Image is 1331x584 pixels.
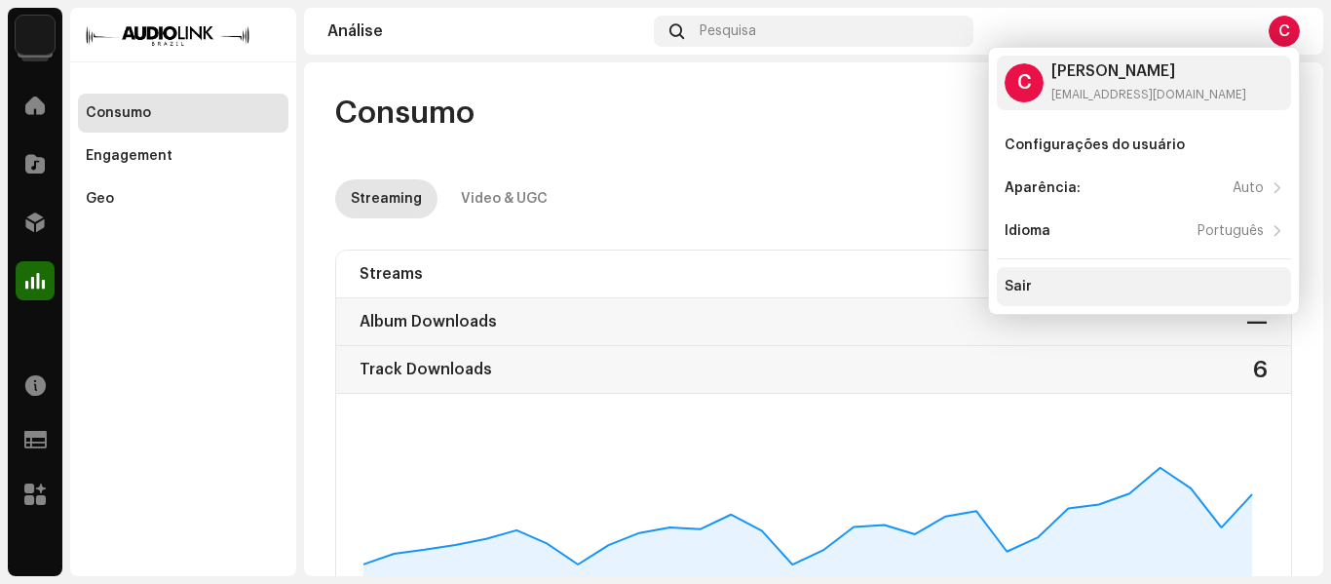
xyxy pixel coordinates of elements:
[997,212,1291,251] re-m-nav-item: Idioma
[1051,87,1246,102] div: [EMAIL_ADDRESS][DOMAIN_NAME]
[86,148,172,164] div: Engagement
[16,16,55,55] img: 730b9dfe-18b5-4111-b483-f30b0c182d82
[78,94,288,133] re-m-nav-item: Consumo
[351,179,422,218] div: Streaming
[335,94,475,133] span: Consumo
[1198,223,1264,239] div: Português
[1005,137,1185,153] div: Configurações do usuário
[360,258,423,290] div: Streams
[1233,180,1264,196] div: Auto
[1005,180,1081,196] div: Aparência:
[1005,279,1032,294] div: Sair
[1005,63,1044,102] div: C
[997,267,1291,306] re-m-nav-item: Sair
[86,191,114,207] div: Geo
[700,23,756,39] span: Pesquisa
[327,23,646,39] div: Análise
[78,179,288,218] re-m-nav-item: Geo
[78,136,288,175] re-m-nav-item: Engagement
[997,126,1291,165] re-m-nav-item: Configurações do usuário
[1269,16,1300,47] div: C
[461,179,548,218] div: Video & UGC
[86,105,151,121] div: Consumo
[1005,223,1050,239] div: Idioma
[1253,354,1268,385] div: 6
[360,354,492,385] div: Track Downloads
[997,169,1291,208] re-m-nav-item: Aparência:
[360,306,497,337] div: Album Downloads
[1246,306,1268,337] div: —
[1051,63,1246,79] div: [PERSON_NAME]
